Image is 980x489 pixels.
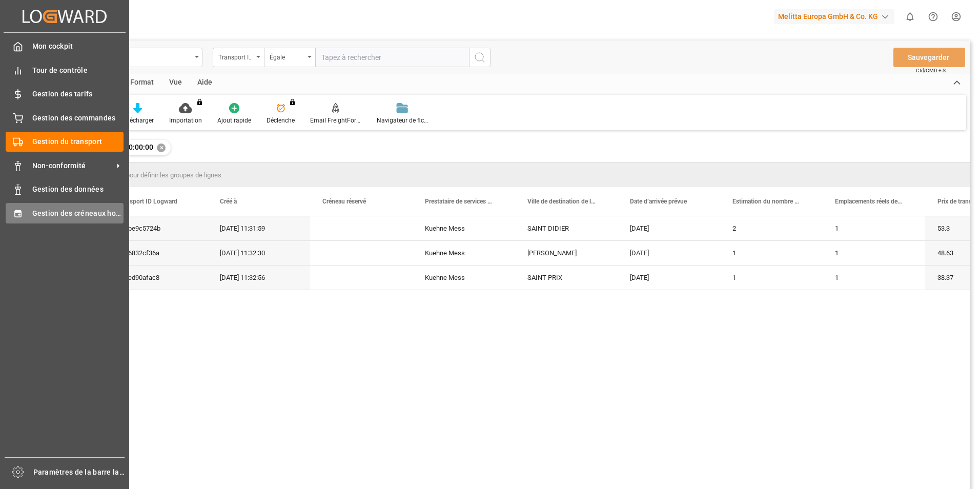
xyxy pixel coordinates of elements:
[161,74,190,92] div: Vue
[6,132,124,152] a: Gestion du transport
[720,241,823,265] div: 1
[515,266,618,290] div: SAINT PRIX
[720,266,823,290] div: 1
[208,241,310,265] div: [DATE] 11:32:30
[218,50,253,62] div: Transport ID Logward
[270,50,304,62] div: Égale
[122,116,154,125] div: Télécharger
[774,7,899,26] button: Melitta Europa GmbH & Co. KG
[835,198,904,205] span: Emplacements réels des palettes
[315,48,469,67] input: Tapez à rechercher
[527,198,596,205] span: Ville de destination de livraison
[77,171,221,179] span: Faites glisser ici pour définir les groupes de lignes
[618,216,720,240] div: [DATE]
[413,266,515,290] div: Kuehne Mess
[220,198,237,205] span: Créé à
[208,266,310,290] div: [DATE] 11:32:56
[630,198,687,205] span: Date d’arrivée prévue
[413,216,515,240] div: Kuehne Mess
[32,89,124,99] span: Gestion des tarifs
[515,241,618,265] div: [PERSON_NAME]
[32,208,124,219] span: Gestion des créneaux horaires
[213,48,264,67] button: Ouvrir le menu
[823,216,925,240] div: 1
[6,84,124,104] a: Gestion des tarifs
[778,11,878,22] font: Melitta Europa GmbH & Co. KG
[893,48,965,67] button: Sauvegarder
[899,5,922,28] button: Afficher 0 nouvelles notifications
[6,36,124,56] a: Mon cockpit
[32,65,124,76] span: Tour de contrôle
[105,266,208,290] div: 34bed90afac8
[117,198,177,205] span: Transport ID Logward
[413,241,515,265] div: Kuehne Mess
[122,74,161,92] div: Format
[33,467,125,478] span: Paramètres de la barre latérale
[732,198,801,205] span: Estimation du nombre de places de palettes
[217,116,251,125] div: Ajout rapide
[157,144,166,152] div: ✕
[208,216,310,240] div: [DATE] 11:31:59
[190,74,220,92] div: Aide
[823,241,925,265] div: 1
[264,48,315,67] button: Ouvrir le menu
[720,216,823,240] div: 2
[322,198,366,205] span: Créneau réservé
[922,5,945,28] button: Centre d’aide
[32,41,124,52] span: Mon cockpit
[618,241,720,265] div: [DATE]
[6,108,124,128] a: Gestion des commandes
[105,216,208,240] div: 5a1be9c5724b
[425,198,494,205] span: Prestataire de services de transport
[469,48,491,67] button: Bouton de recherche
[32,136,124,147] span: Gestion du transport
[916,67,946,74] span: Ctrl/CMD + S
[6,203,124,223] a: Gestion des créneaux horaires
[32,160,113,171] span: Non-conformité
[310,116,361,125] div: Email FreightForwarders
[377,116,428,125] div: Navigateur de fichiers
[618,266,720,290] div: [DATE]
[32,184,124,195] span: Gestion des données
[6,60,124,80] a: Tour de contrôle
[515,216,618,240] div: SAINT DIDIER
[105,241,208,265] div: ca06832cf36a
[6,179,124,199] a: Gestion des données
[823,266,925,290] div: 1
[32,113,124,124] span: Gestion des commandes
